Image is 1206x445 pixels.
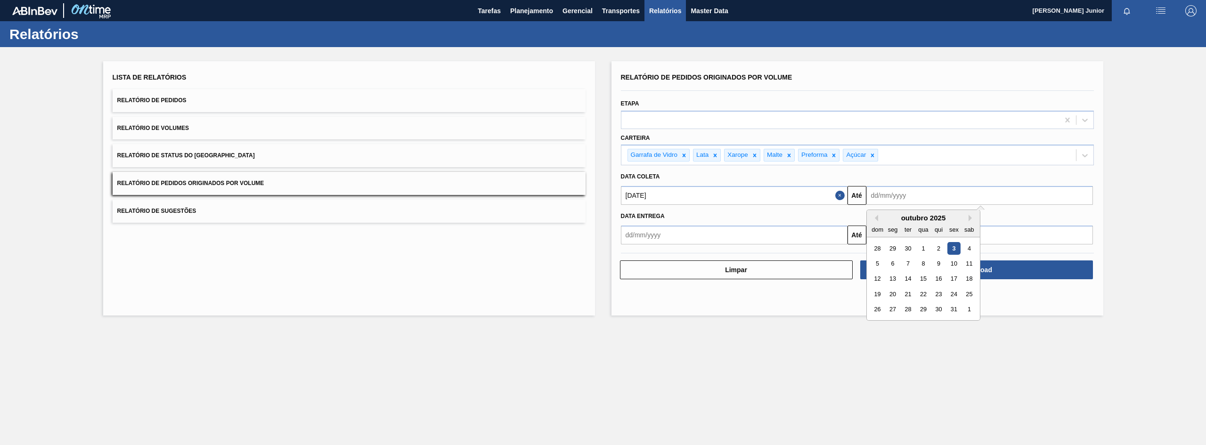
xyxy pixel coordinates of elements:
div: Garrafa de Vidro [628,149,679,161]
span: Planejamento [510,5,553,16]
div: dom [871,223,884,236]
div: Choose terça-feira, 21 de outubro de 2025 [901,288,914,300]
div: Choose quinta-feira, 2 de outubro de 2025 [932,242,945,255]
button: Next Month [969,215,975,221]
div: Choose domingo, 19 de outubro de 2025 [871,288,884,300]
button: Relatório de Status do [GEOGRAPHIC_DATA] [113,144,586,167]
button: Até [847,186,866,205]
div: Choose domingo, 5 de outubro de 2025 [871,257,884,270]
div: Choose quinta-feira, 30 de outubro de 2025 [932,303,945,316]
div: ter [901,223,914,236]
h1: Relatórios [9,29,177,40]
div: Choose terça-feira, 28 de outubro de 2025 [901,303,914,316]
div: Lata [693,149,710,161]
div: Malte [764,149,784,161]
button: Relatório de Pedidos Originados por Volume [113,172,586,195]
button: Relatório de Volumes [113,117,586,140]
div: Choose sábado, 1 de novembro de 2025 [962,303,975,316]
input: dd/mm/yyyy [866,186,1093,205]
div: Choose quinta-feira, 16 de outubro de 2025 [932,273,945,285]
div: seg [886,223,899,236]
div: Choose quarta-feira, 15 de outubro de 2025 [917,273,929,285]
img: TNhmsLtSVTkK8tSr43FrP2fwEKptu5GPRR3wAAAABJRU5ErkJggg== [12,7,57,15]
div: Choose domingo, 28 de setembro de 2025 [871,242,884,255]
input: dd/mm/yyyy [621,186,847,205]
button: Close [835,186,847,205]
div: sab [962,223,975,236]
span: Relatório de Pedidos Originados por Volume [117,180,264,186]
div: Choose sábado, 4 de outubro de 2025 [962,242,975,255]
div: Choose sábado, 25 de outubro de 2025 [962,288,975,300]
div: Choose segunda-feira, 20 de outubro de 2025 [886,288,899,300]
div: Choose terça-feira, 7 de outubro de 2025 [901,257,914,270]
button: Previous Month [872,215,878,221]
div: Choose terça-feira, 14 de outubro de 2025 [901,273,914,285]
div: Choose sexta-feira, 17 de outubro de 2025 [947,273,960,285]
div: Choose quarta-feira, 29 de outubro de 2025 [917,303,929,316]
div: Choose segunda-feira, 13 de outubro de 2025 [886,273,899,285]
div: Choose terça-feira, 30 de setembro de 2025 [901,242,914,255]
div: Xarope [725,149,750,161]
div: Preforma [799,149,829,161]
div: Choose quarta-feira, 8 de outubro de 2025 [917,257,929,270]
span: Tarefas [478,5,501,16]
div: Choose domingo, 12 de outubro de 2025 [871,273,884,285]
span: Relatório de Volumes [117,125,189,131]
div: Choose quarta-feira, 22 de outubro de 2025 [917,288,929,300]
div: Açúcar [843,149,867,161]
button: Até [847,226,866,244]
div: Choose segunda-feira, 27 de outubro de 2025 [886,303,899,316]
button: Limpar [620,260,853,279]
label: Carteira [621,135,650,141]
span: Transportes [602,5,640,16]
div: Choose sábado, 11 de outubro de 2025 [962,257,975,270]
span: Relatório de Pedidos [117,97,187,104]
span: Master Data [691,5,728,16]
div: Choose sexta-feira, 31 de outubro de 2025 [947,303,960,316]
input: dd/mm/yyyy [621,226,847,244]
button: Download [860,260,1093,279]
span: Relatórios [649,5,681,16]
img: userActions [1155,5,1166,16]
div: qui [932,223,945,236]
div: Choose sexta-feira, 10 de outubro de 2025 [947,257,960,270]
div: Choose quarta-feira, 1 de outubro de 2025 [917,242,929,255]
span: Data coleta [621,173,660,180]
div: Choose segunda-feira, 6 de outubro de 2025 [886,257,899,270]
span: Lista de Relatórios [113,73,187,81]
span: Relatório de Sugestões [117,208,196,214]
div: sex [947,223,960,236]
div: Choose sábado, 18 de outubro de 2025 [962,273,975,285]
button: Notificações [1112,4,1142,17]
span: Data Entrega [621,213,665,219]
span: Gerencial [562,5,593,16]
div: Choose sexta-feira, 3 de outubro de 2025 [947,242,960,255]
div: qua [917,223,929,236]
div: outubro 2025 [867,214,980,222]
div: Choose quinta-feira, 23 de outubro de 2025 [932,288,945,300]
span: Relatório de Status do [GEOGRAPHIC_DATA] [117,152,255,159]
div: Choose quinta-feira, 9 de outubro de 2025 [932,257,945,270]
span: Relatório de Pedidos Originados por Volume [621,73,792,81]
button: Relatório de Pedidos [113,89,586,112]
label: Etapa [621,100,639,107]
img: Logout [1185,5,1197,16]
button: Relatório de Sugestões [113,200,586,223]
div: Choose sexta-feira, 24 de outubro de 2025 [947,288,960,300]
div: month 2025-10 [870,241,977,317]
div: Choose segunda-feira, 29 de setembro de 2025 [886,242,899,255]
div: Choose domingo, 26 de outubro de 2025 [871,303,884,316]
